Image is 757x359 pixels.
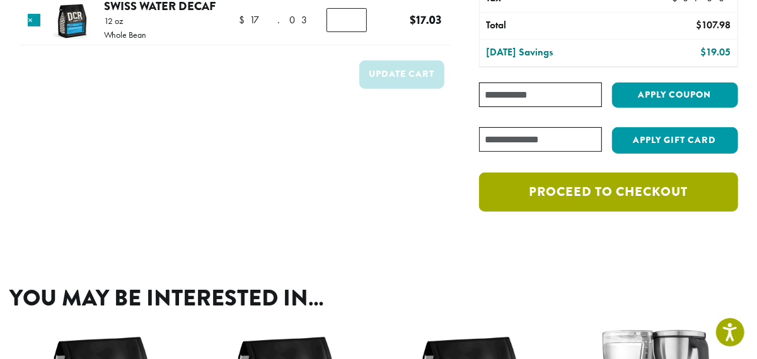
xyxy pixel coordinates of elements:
[52,1,93,42] img: Swiss Water Decaf
[700,45,731,59] bdi: 19.05
[410,11,416,28] span: $
[480,40,634,66] th: [DATE] Savings
[696,18,702,31] span: $
[479,173,737,212] a: Proceed to checkout
[104,16,146,25] p: 12 oz
[696,18,731,31] bdi: 107.98
[239,13,312,26] bdi: 17.03
[28,14,40,26] a: Remove this item
[480,13,634,39] th: Total
[10,285,748,312] h2: You may be interested in…
[239,13,250,26] span: $
[410,11,442,28] bdi: 17.03
[359,60,444,89] button: Update cart
[700,45,706,59] span: $
[104,30,146,39] p: Whole Bean
[326,8,367,32] input: Product quantity
[612,83,738,108] button: Apply coupon
[612,127,738,154] button: Apply Gift Card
